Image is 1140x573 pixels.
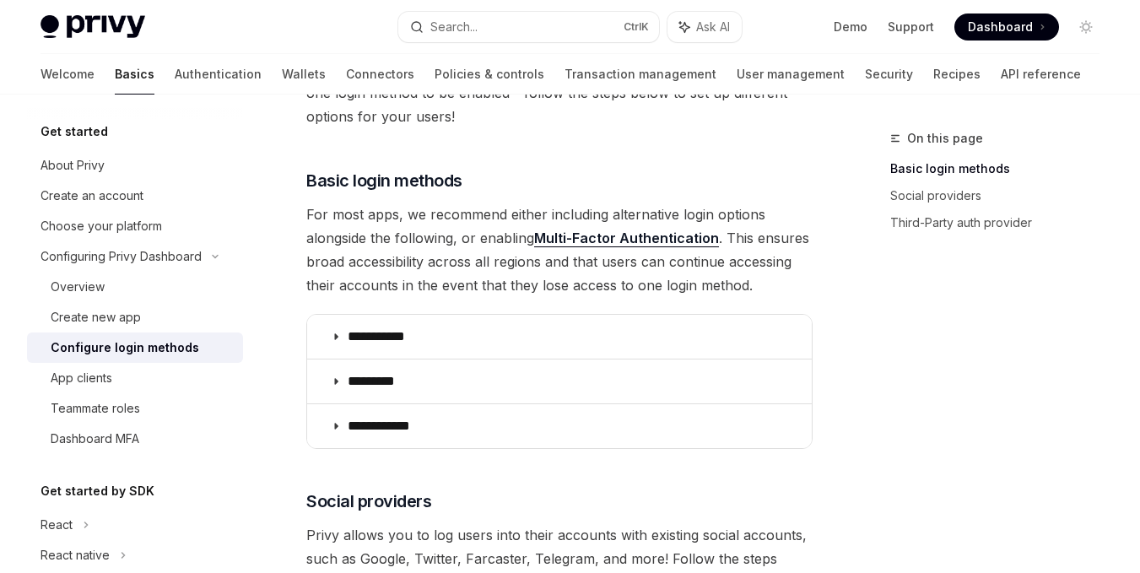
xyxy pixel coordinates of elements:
[888,19,934,35] a: Support
[907,128,983,149] span: On this page
[398,12,660,42] button: Search...CtrlK
[306,203,813,297] span: For most apps, we recommend either including alternative login options alongside the following, o...
[306,169,462,192] span: Basic login methods
[51,307,141,327] div: Create new app
[51,368,112,388] div: App clients
[534,230,719,247] a: Multi-Factor Authentication
[27,181,243,211] a: Create an account
[933,54,981,95] a: Recipes
[1001,54,1081,95] a: API reference
[27,363,243,393] a: App clients
[306,489,431,513] span: Social providers
[696,19,730,35] span: Ask AI
[27,272,243,302] a: Overview
[890,182,1113,209] a: Social providers
[41,155,105,176] div: About Privy
[51,398,140,419] div: Teammate roles
[51,429,139,449] div: Dashboard MFA
[346,54,414,95] a: Connectors
[27,393,243,424] a: Teammate roles
[41,545,110,565] div: React native
[41,186,143,206] div: Create an account
[27,211,243,241] a: Choose your platform
[175,54,262,95] a: Authentication
[890,155,1113,182] a: Basic login methods
[51,277,105,297] div: Overview
[737,54,845,95] a: User management
[667,12,742,42] button: Ask AI
[954,14,1059,41] a: Dashboard
[41,15,145,39] img: light logo
[834,19,867,35] a: Demo
[27,150,243,181] a: About Privy
[565,54,716,95] a: Transaction management
[41,246,202,267] div: Configuring Privy Dashboard
[41,54,95,95] a: Welcome
[51,338,199,358] div: Configure login methods
[41,515,73,535] div: React
[1072,14,1099,41] button: Toggle dark mode
[430,17,478,37] div: Search...
[27,424,243,454] a: Dashboard MFA
[890,209,1113,236] a: Third-Party auth provider
[624,20,649,34] span: Ctrl K
[115,54,154,95] a: Basics
[41,216,162,236] div: Choose your platform
[27,302,243,332] a: Create new app
[41,481,154,501] h5: Get started by SDK
[435,54,544,95] a: Policies & controls
[27,332,243,363] a: Configure login methods
[282,54,326,95] a: Wallets
[968,19,1033,35] span: Dashboard
[865,54,913,95] a: Security
[41,122,108,142] h5: Get started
